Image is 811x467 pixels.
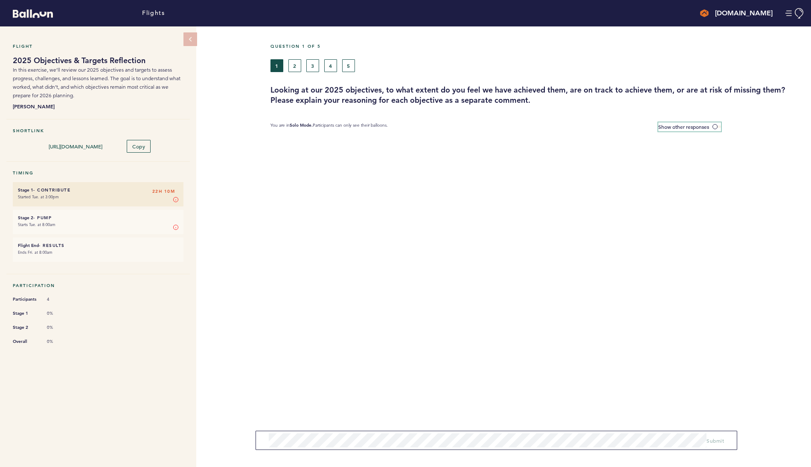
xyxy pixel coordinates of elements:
span: Submit [706,437,724,444]
span: Copy [132,143,145,150]
svg: Balloon [13,9,53,18]
b: Solo Mode. [290,122,313,128]
h5: Participation [13,283,183,288]
span: 0% [47,339,73,345]
span: In this exercise, we’ll review our 2025 objectives and targets to assess progress, challenges, an... [13,67,180,99]
button: Manage Account [785,8,805,19]
button: Copy [127,140,151,153]
button: 5 [342,59,355,72]
button: 2 [288,59,301,72]
h5: Question 1 of 5 [270,44,805,49]
button: 3 [306,59,319,72]
span: Show other responses [658,123,709,130]
span: Participants [13,295,38,304]
button: Submit [706,436,724,445]
a: Balloon [6,9,53,17]
b: [PERSON_NAME] [13,102,183,110]
h6: - Contribute [18,187,178,193]
time: Starts Tue. at 8:00am [18,222,55,227]
span: Overall [13,337,38,346]
span: Stage 1 [13,309,38,318]
h1: 2025 Objectives & Targets Reflection [13,55,183,66]
span: 0% [47,325,73,331]
h5: Flight [13,44,183,49]
a: Flights [142,9,165,18]
small: Stage 1 [18,187,33,193]
button: 4 [324,59,337,72]
small: Flight End [18,243,39,248]
button: 1 [270,59,283,72]
p: You are in Participants can only see their balloons. [270,122,388,131]
h4: [DOMAIN_NAME] [715,8,773,18]
h6: - Pump [18,215,178,220]
h5: Timing [13,170,183,176]
time: Started Tue. at 3:00pm [18,194,59,200]
time: Ends Fri. at 8:00am [18,249,52,255]
h5: Shortlink [13,128,183,133]
h3: Looking at our 2025 objectives, to what extent do you feel we have achieved them, are on track to... [270,85,805,105]
span: 0% [47,310,73,316]
span: 22H 10M [152,187,175,196]
span: 4 [47,296,73,302]
small: Stage 2 [18,215,33,220]
span: Stage 2 [13,323,38,332]
h6: - Results [18,243,178,248]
